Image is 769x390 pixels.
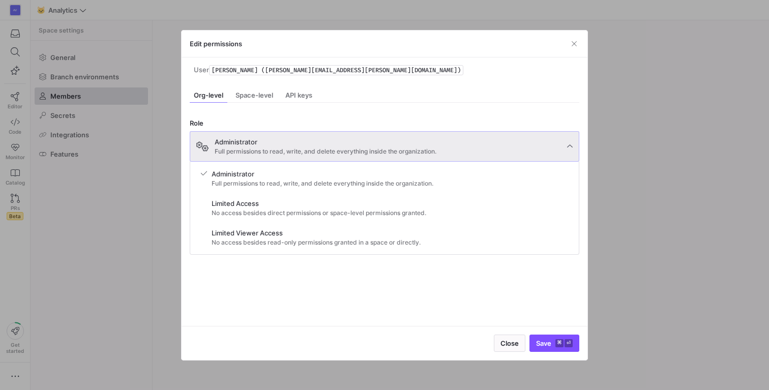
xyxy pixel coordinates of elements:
[212,229,421,237] span: Limited Viewer Access
[212,170,433,178] span: Administrator
[212,199,426,207] span: Limited Access
[212,239,421,246] span: No access besides read-only permissions granted in a space or directly.
[212,180,433,187] span: Full permissions to read, write, and delete everything inside the organization.
[212,209,426,217] span: No access besides direct permissions or space-level permissions granted.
